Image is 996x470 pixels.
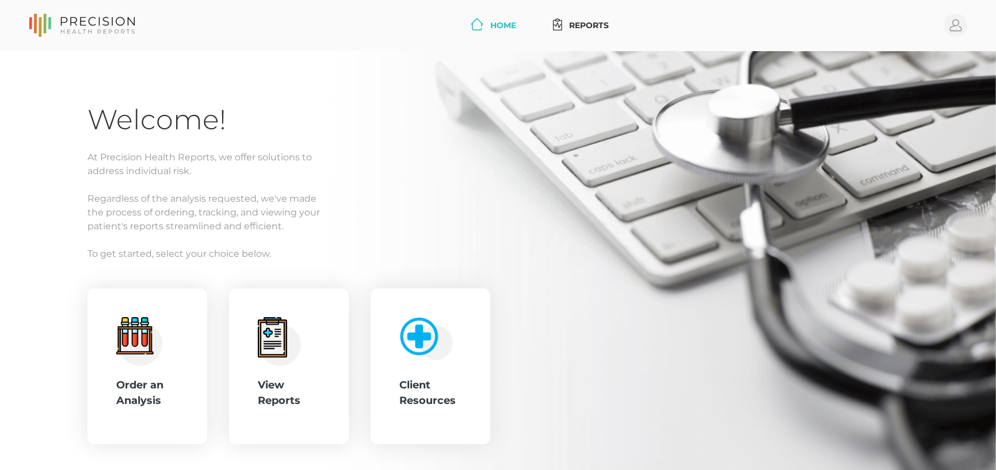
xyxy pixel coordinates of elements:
p: To get started, select your choice below. [87,247,909,261]
p: At Precision Health Reports, we offer solutions to address individual risk. [87,151,909,178]
p: Regardless of the analysis requested, we've made the process of ordering, tracking, and viewing y... [87,192,909,233]
div: Order an Analysis [116,377,178,409]
div: View Reports [258,377,320,409]
h1: Welcome! [87,103,909,137]
div: Client Resources [399,377,461,409]
a: Home [466,15,521,36]
img: client-resource.c5a3b187.png [394,312,453,361]
a: Reports [548,15,613,36]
